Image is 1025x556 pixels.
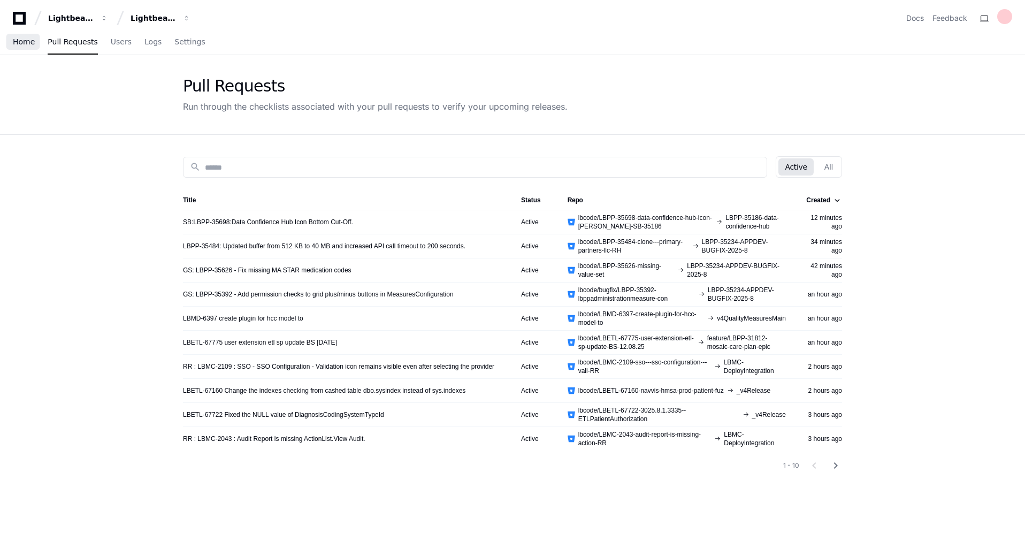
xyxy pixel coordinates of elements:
a: Logs [144,30,162,55]
button: All [818,158,839,176]
span: Users [111,39,132,45]
div: an hour ago [803,338,842,347]
mat-icon: chevron_right [829,459,842,472]
mat-icon: search [190,162,201,172]
a: GS: LBPP-35392 - Add permission checks to grid plus/minus buttons in MeasuresConfiguration [183,290,454,299]
div: Created [806,196,840,204]
div: 12 minutes ago [803,214,842,231]
div: Title [183,196,196,204]
a: LBETL-67160 Change the indexes checking from cashed table dbo.sysindex instead of sys.indexes [183,386,465,395]
span: LBPP-35234-APPDEV-BUGFIX-2025-8 [708,286,786,303]
div: 1 - 10 [783,461,799,470]
span: LBPP-35234-APPDEV-BUGFIX-2025-8 [702,238,786,255]
div: 42 minutes ago [803,262,842,279]
span: Pull Requests [48,39,97,45]
div: Active [521,435,550,443]
a: LBMD-6397 create plugin for hcc model to [183,314,303,323]
th: Repo [559,191,794,210]
div: Title [183,196,504,204]
span: Home [13,39,35,45]
div: Active [521,386,550,395]
div: Pull Requests [183,77,568,96]
div: Active [521,362,550,371]
button: Active [778,158,813,176]
div: 2 hours ago [803,362,842,371]
span: lbcode/LBETL-67160-navvis-hmsa-prod-patient-fuz [578,386,724,395]
span: LBPP-35234-APPDEV-BUGFIX-2025-8 [687,262,786,279]
span: lbcode/LBMC-2109-sso---sso-configuration---vali-RR [578,358,711,375]
div: Lightbeam Health [48,13,94,24]
div: Status [521,196,550,204]
div: 2 hours ago [803,386,842,395]
span: lbcode/LBPP-35698-data-confidence-hub-icon-[PERSON_NAME]-SB-35186 [578,214,713,231]
div: Active [521,290,550,299]
span: lbcode/LBMC-2043-audit-report-is-missing-action-RR [578,430,712,447]
span: LBMC-DeployIntegration [724,430,786,447]
div: Active [521,266,550,275]
a: LBPP-35484: Updated buffer from 512 KB to 40 MB and increased API call timeout to 200 seconds. [183,242,465,250]
span: lbcode/LBETL-67722-3025.8.1.3335--ETLPatientAuthorization [578,406,739,423]
a: GS: LBPP-35626 - Fix missing MA STAR medication codes [183,266,351,275]
a: Pull Requests [48,30,97,55]
a: LBETL-67722 Fixed the NULL value of DiagnosisCodingSystemTypeId [183,410,384,419]
span: _v4Release [752,410,786,419]
span: lbcode/LBMD-6397-create-plugin-for-hcc-model-to [578,310,705,327]
a: LBETL-67775 user extension etl sp update BS [DATE] [183,338,337,347]
button: Lightbeam Health [44,9,112,28]
button: Feedback [932,13,967,24]
div: 3 hours ago [803,410,842,419]
button: Lightbeam Health Solutions [126,9,195,28]
span: _v4Release [737,386,770,395]
div: Active [521,410,550,419]
span: LBPP-35186-data-confidence-hub [725,214,785,231]
span: lbcode/LBETL-67775-user-extension-etl-sp-update-BS-12.08.25 [578,334,694,351]
span: Logs [144,39,162,45]
a: Settings [174,30,205,55]
span: Settings [174,39,205,45]
span: lbcode/LBPP-35626-missing-value-set [578,262,674,279]
div: Active [521,218,550,226]
a: RR : LBMC-2109 : SSO - SSO Configuration - Validation icon remains visible even after selecting t... [183,362,494,371]
div: 34 minutes ago [803,238,842,255]
a: Home [13,30,35,55]
div: Created [806,196,830,204]
span: lbcode/LBPP-35484-clone---primary-partners-llc-RH [578,238,689,255]
span: v4QualityMeasuresMain [717,314,786,323]
a: RR : LBMC-2043 : Audit Report is missing ActionList.View Audit. [183,435,365,443]
a: SB:LBPP-35698:Data Confidence Hub Icon Bottom Cut-Off. [183,218,353,226]
span: feature/LBPP-31812-mosaic-care-plan-epic [707,334,786,351]
div: an hour ago [803,290,842,299]
div: Active [521,314,550,323]
span: LBMC-DeployIntegration [724,358,786,375]
a: Docs [906,13,924,24]
div: Run through the checklists associated with your pull requests to verify your upcoming releases. [183,100,568,113]
div: an hour ago [803,314,842,323]
div: 3 hours ago [803,435,842,443]
div: Active [521,242,550,250]
span: lbcode/bugfix/LBPP-35392-lbppadministrationmeasure-con [578,286,695,303]
div: Lightbeam Health Solutions [131,13,177,24]
a: Users [111,30,132,55]
div: Active [521,338,550,347]
div: Status [521,196,541,204]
